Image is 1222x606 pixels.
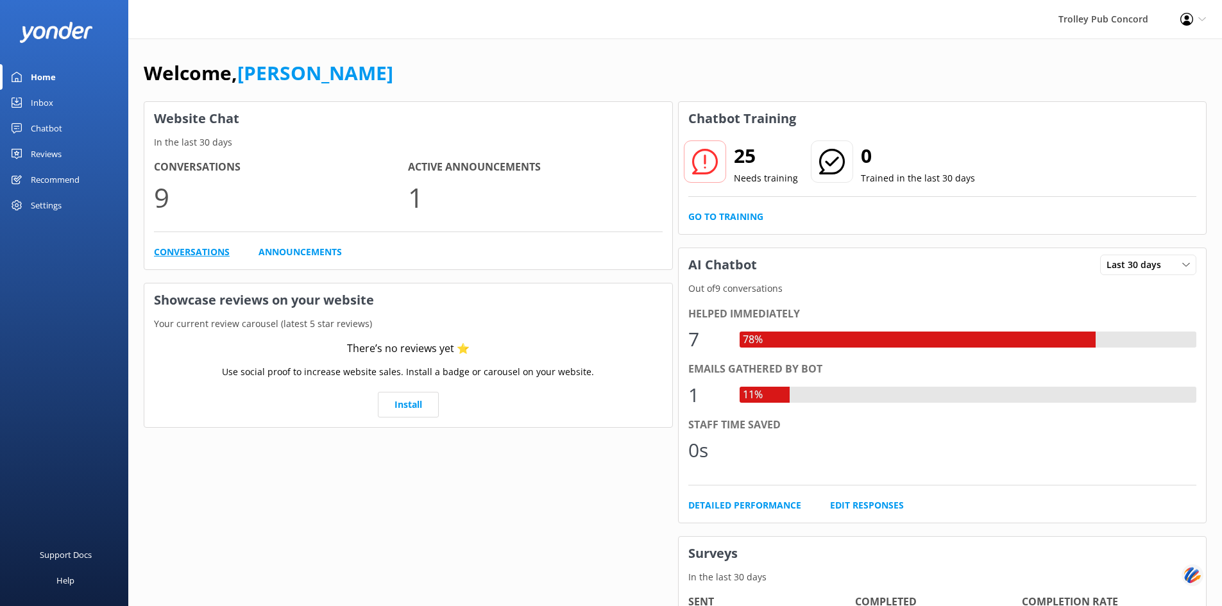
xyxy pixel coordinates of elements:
[31,64,56,90] div: Home
[740,387,766,403] div: 11%
[1107,258,1169,272] span: Last 30 days
[688,417,1197,433] div: Staff time saved
[31,90,53,115] div: Inbox
[40,542,92,568] div: Support Docs
[259,245,342,259] a: Announcements
[154,176,408,219] p: 9
[31,167,80,192] div: Recommend
[144,317,672,331] p: Your current review carousel (latest 5 star reviews)
[154,245,230,259] a: Conversations
[734,171,798,185] p: Needs training
[734,140,798,171] h2: 25
[688,380,727,410] div: 1
[688,361,1197,378] div: Emails gathered by bot
[688,210,763,224] a: Go to Training
[144,58,393,88] h1: Welcome,
[688,324,727,355] div: 7
[144,102,672,135] h3: Website Chat
[408,159,662,176] h4: Active Announcements
[740,332,766,348] div: 78%
[378,392,439,417] a: Install
[144,283,672,317] h3: Showcase reviews on your website
[688,435,727,466] div: 0s
[154,159,408,176] h4: Conversations
[861,171,975,185] p: Trained in the last 30 days
[222,365,594,379] p: Use social proof to increase website sales. Install a badge or carousel on your website.
[679,537,1207,570] h3: Surveys
[19,22,93,43] img: yonder-white-logo.png
[679,248,767,282] h3: AI Chatbot
[861,140,975,171] h2: 0
[679,570,1207,584] p: In the last 30 days
[347,341,470,357] div: There’s no reviews yet ⭐
[144,135,672,149] p: In the last 30 days
[31,115,62,141] div: Chatbot
[56,568,74,593] div: Help
[679,102,806,135] h3: Chatbot Training
[688,498,801,512] a: Detailed Performance
[1182,563,1203,587] img: svg+xml;base64,PHN2ZyB3aWR0aD0iNDQiIGhlaWdodD0iNDQiIHZpZXdCb3g9IjAgMCA0NCA0NCIgZmlsbD0ibm9uZSIgeG...
[830,498,904,512] a: Edit Responses
[408,176,662,219] p: 1
[31,141,62,167] div: Reviews
[31,192,62,218] div: Settings
[688,306,1197,323] div: Helped immediately
[237,60,393,86] a: [PERSON_NAME]
[679,282,1207,296] p: Out of 9 conversations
